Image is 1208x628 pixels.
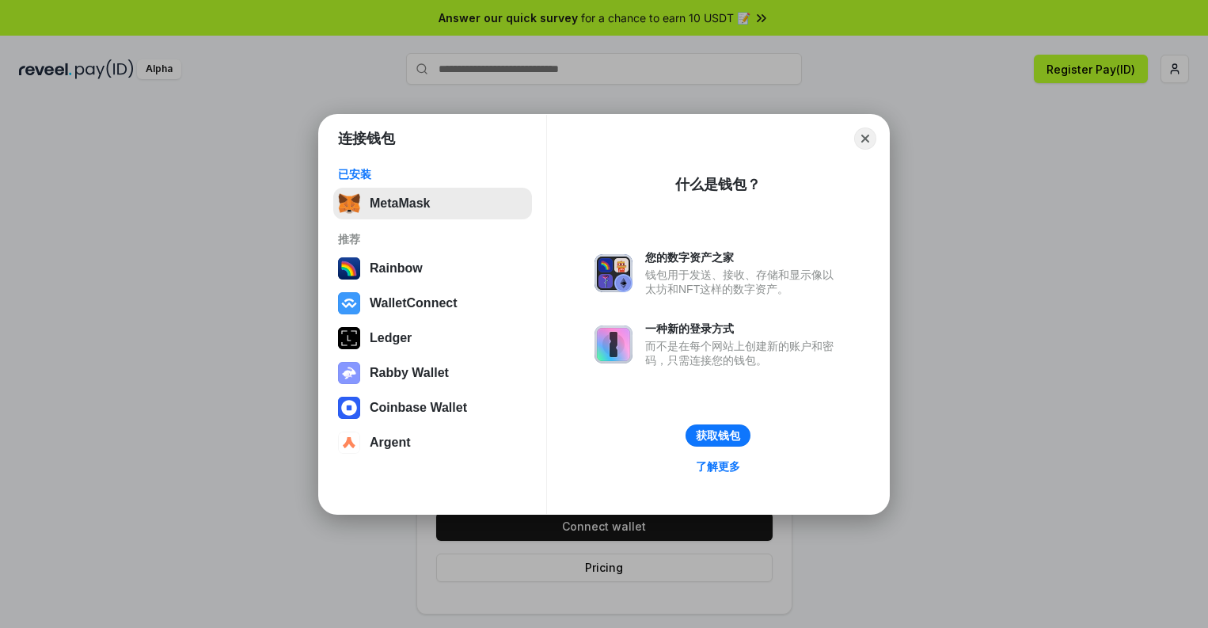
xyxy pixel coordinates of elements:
img: svg+xml,%3Csvg%20width%3D%2228%22%20height%3D%2228%22%20viewBox%3D%220%200%2028%2028%22%20fill%3D... [338,292,360,314]
div: Rainbow [370,261,423,276]
div: 什么是钱包？ [675,175,761,194]
img: svg+xml,%3Csvg%20xmlns%3D%22http%3A%2F%2Fwww.w3.org%2F2000%2Fsvg%22%20fill%3D%22none%22%20viewBox... [338,362,360,384]
img: svg+xml,%3Csvg%20xmlns%3D%22http%3A%2F%2Fwww.w3.org%2F2000%2Fsvg%22%20fill%3D%22none%22%20viewBox... [595,254,632,292]
div: Argent [370,436,411,450]
button: Argent [333,427,532,459]
div: 推荐 [338,232,527,246]
button: Coinbase Wallet [333,392,532,424]
div: 一种新的登录方式 [645,322,841,336]
div: Rabby Wallet [370,366,449,380]
button: MetaMask [333,188,532,219]
img: svg+xml,%3Csvg%20xmlns%3D%22http%3A%2F%2Fwww.w3.org%2F2000%2Fsvg%22%20fill%3D%22none%22%20viewBox... [595,325,632,363]
div: 而不是在每个网站上创建新的账户和密码，只需连接您的钱包。 [645,339,841,367]
img: svg+xml,%3Csvg%20width%3D%2228%22%20height%3D%2228%22%20viewBox%3D%220%200%2028%2028%22%20fill%3D... [338,397,360,419]
div: 获取钱包 [696,428,740,443]
div: Coinbase Wallet [370,401,467,415]
div: 已安装 [338,167,527,181]
img: svg+xml,%3Csvg%20width%3D%22120%22%20height%3D%22120%22%20viewBox%3D%220%200%20120%20120%22%20fil... [338,257,360,280]
button: WalletConnect [333,287,532,319]
h1: 连接钱包 [338,129,395,148]
img: svg+xml,%3Csvg%20width%3D%2228%22%20height%3D%2228%22%20viewBox%3D%220%200%2028%2028%22%20fill%3D... [338,432,360,454]
button: Ledger [333,322,532,354]
div: 您的数字资产之家 [645,250,841,265]
div: MetaMask [370,196,430,211]
button: Close [854,128,876,150]
img: svg+xml,%3Csvg%20xmlns%3D%22http%3A%2F%2Fwww.w3.org%2F2000%2Fsvg%22%20width%3D%2228%22%20height%3... [338,327,360,349]
div: 了解更多 [696,459,740,474]
div: Ledger [370,331,412,345]
a: 了解更多 [686,456,750,477]
img: svg+xml,%3Csvg%20fill%3D%22none%22%20height%3D%2233%22%20viewBox%3D%220%200%2035%2033%22%20width%... [338,192,360,215]
button: Rabby Wallet [333,357,532,389]
div: 钱包用于发送、接收、存储和显示像以太坊和NFT这样的数字资产。 [645,268,841,296]
button: Rainbow [333,253,532,284]
div: WalletConnect [370,296,458,310]
button: 获取钱包 [686,424,750,447]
